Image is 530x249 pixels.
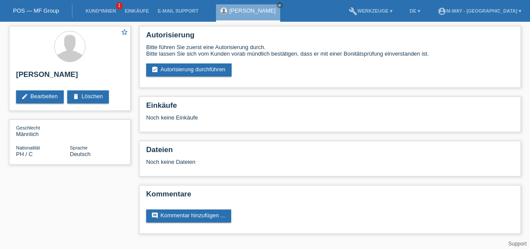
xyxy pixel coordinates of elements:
[116,2,123,10] span: 1
[16,151,33,157] span: Philippinen / C / 14.02.1988
[16,145,40,150] span: Nationalität
[121,28,128,37] a: star_border
[16,125,40,130] span: Geschlecht
[146,44,514,57] div: Bitte führen Sie zuerst eine Autorisierung durch. Bitte lassen Sie sich vom Kunden vorab mündlich...
[21,93,28,100] i: edit
[433,8,526,13] a: account_circlem-way - [GEOGRAPHIC_DATA] ▾
[151,212,158,219] i: comment
[72,93,79,100] i: delete
[16,124,70,137] div: Männlich
[67,90,109,103] a: deleteLöschen
[438,7,446,16] i: account_circle
[146,159,411,165] div: Noch keine Dateien
[146,209,231,222] a: commentKommentar hinzufügen ...
[146,114,514,127] div: Noch keine Einkäufe
[121,28,128,36] i: star_border
[229,7,276,14] a: [PERSON_NAME]
[154,8,203,13] a: E-Mail Support
[70,145,88,150] span: Sprache
[13,7,59,14] a: POS — MF Group
[146,63,232,76] a: assignment_turned_inAutorisierung durchführen
[151,66,158,73] i: assignment_turned_in
[146,31,514,44] h2: Autorisierung
[146,101,514,114] h2: Einkäufe
[16,70,124,83] h2: [PERSON_NAME]
[81,8,120,13] a: Kund*innen
[344,8,397,13] a: buildWerkzeuge ▾
[349,7,357,16] i: build
[277,2,283,8] a: close
[146,190,514,203] h2: Kommentare
[16,90,64,103] a: editBearbeiten
[406,8,425,13] a: DE ▾
[278,3,282,7] i: close
[146,146,514,159] h2: Dateien
[120,8,153,13] a: Einkäufe
[508,241,527,247] a: Support
[70,151,91,157] span: Deutsch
